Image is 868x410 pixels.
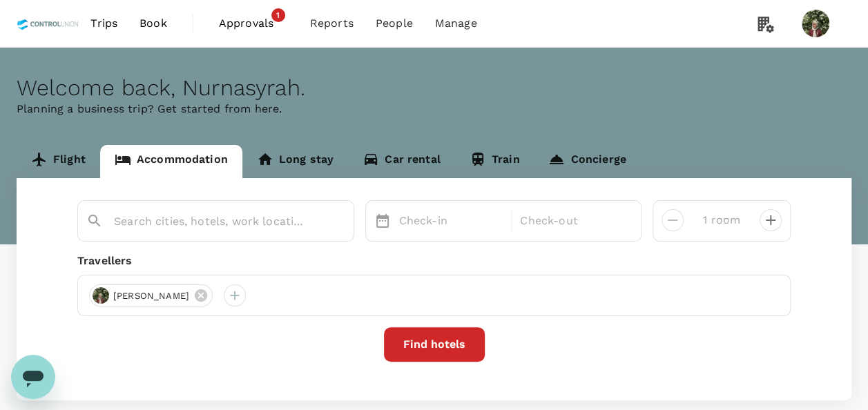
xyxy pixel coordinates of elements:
[17,101,851,117] p: Planning a business trip? Get started from here.
[242,145,348,178] a: Long stay
[695,209,749,231] input: Add rooms
[93,287,109,304] img: avatar-67a45d66879f0.jpeg
[310,15,354,32] span: Reports
[534,145,640,178] a: Concierge
[399,213,503,229] p: Check-in
[17,8,79,39] img: Control Union Malaysia Sdn. Bhd.
[105,289,197,303] span: [PERSON_NAME]
[219,15,288,32] span: Approvals
[348,145,455,178] a: Car rental
[17,75,851,101] div: Welcome back , Nurnasyrah .
[344,220,347,223] button: Open
[455,145,534,178] a: Train
[271,8,285,22] span: 1
[89,284,213,306] div: [PERSON_NAME]
[520,213,624,229] p: Check-out
[100,145,242,178] a: Accommodation
[384,327,485,362] button: Find hotels
[802,10,829,37] img: Nurnasyrah Binti Abdul Ghafur
[77,253,791,269] div: Travellers
[760,209,782,231] button: decrease
[139,15,167,32] span: Book
[90,15,117,32] span: Trips
[114,211,307,232] input: Search cities, hotels, work locations
[376,15,413,32] span: People
[17,145,100,178] a: Flight
[435,15,477,32] span: Manage
[11,355,55,399] iframe: Button to launch messaging window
